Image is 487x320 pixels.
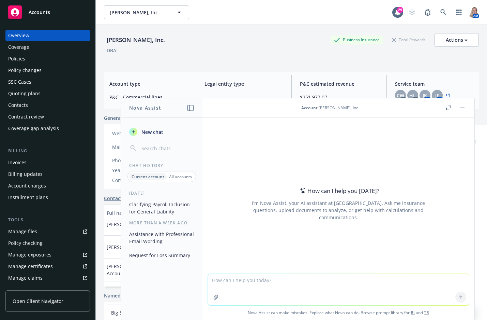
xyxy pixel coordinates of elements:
[8,238,43,249] div: Policy checking
[126,126,197,138] button: New chat
[5,217,90,223] div: Tools
[405,5,419,19] a: Start snowing
[8,76,31,87] div: SSC Cases
[104,195,125,202] a: Contacts
[5,111,90,122] a: Contract review
[5,65,90,76] a: Policy changes
[8,65,42,76] div: Policy changes
[5,42,90,53] a: Coverage
[5,3,90,22] a: Accounts
[409,92,416,99] span: HL
[107,263,163,277] span: [PERSON_NAME] Accounting
[5,273,90,283] a: Manage claims
[121,190,202,196] div: [DATE]
[8,42,29,53] div: Coverage
[397,92,404,99] span: CW
[29,10,50,15] span: Accounts
[8,249,51,260] div: Manage exposures
[112,167,168,174] div: Year business started
[204,80,283,87] span: Legal entity type
[5,88,90,99] a: Quoting plans
[331,36,383,44] div: Business Insurance
[301,105,359,111] div: : [PERSON_NAME], Inc.
[424,310,429,316] a: TR
[126,199,197,217] button: Clarifying Payroll Inclusion for General Liability
[112,177,168,184] div: Company size
[169,174,192,180] p: All accounts
[395,80,473,87] span: Service team
[421,5,435,19] a: Report a Bug
[301,105,318,111] span: Account
[140,128,163,136] span: New chat
[8,157,27,168] div: Invoices
[5,123,90,134] a: Coverage gap analysis
[5,169,90,180] a: Billing updates
[104,5,189,19] button: [PERSON_NAME], Inc.
[298,186,379,195] div: How can I help you [DATE]?
[8,30,29,41] div: Overview
[110,9,169,16] span: [PERSON_NAME], Inc.
[8,123,59,134] div: Coverage gap analysis
[8,226,37,237] div: Manage files
[300,80,378,87] span: P&C estimated revenue
[109,80,188,87] span: Account type
[468,7,479,18] img: photo
[8,273,43,283] div: Manage claims
[140,143,194,153] input: Search chats
[8,100,28,111] div: Contacts
[8,88,41,99] div: Quoting plans
[126,250,197,261] button: Request for Loss Summary
[107,221,148,228] span: [PERSON_NAME] -
[5,157,90,168] a: Invoices
[104,36,168,44] div: [PERSON_NAME], Inc.
[446,33,468,46] div: Actions
[8,180,46,191] div: Account charges
[5,249,90,260] a: Manage exposures
[5,148,90,154] div: Billing
[435,92,439,99] span: JF
[389,36,429,44] div: Total Rewards
[8,169,43,180] div: Billing updates
[104,205,166,221] button: Full name
[129,104,161,111] h1: Nova Assist
[5,238,90,249] a: Policy checking
[104,292,142,299] a: Named insureds
[445,93,450,97] a: +1
[107,47,119,54] div: DBA: -
[437,5,450,19] a: Search
[411,310,415,316] a: BI
[132,174,164,180] p: Current account
[5,226,90,237] a: Manage files
[300,94,378,101] span: $251,977.07
[112,157,168,164] div: Phone number
[112,143,168,151] div: Mailing address
[121,163,202,168] div: Chat History
[243,199,434,221] div: I'm Nova Assist, your AI assistant at [GEOGRAPHIC_DATA]. Ask me insurance questions, upload docum...
[13,297,63,305] span: Open Client Navigator
[205,306,472,320] span: Nova Assist can make mistakes. Explore what Nova can do: Browse prompt library for and
[435,33,479,47] button: Actions
[5,192,90,203] a: Installment plans
[397,7,403,13] div: 29
[107,209,155,217] div: Full name
[204,94,283,101] span: -
[8,284,40,295] div: Manage BORs
[452,5,466,19] a: Switch app
[112,130,168,137] div: Website
[8,53,25,64] div: Policies
[109,94,188,101] span: P&C - Commercial lines
[5,261,90,272] a: Manage certificates
[121,220,202,226] div: More than a week ago
[8,111,44,122] div: Contract review
[5,284,90,295] a: Manage BORs
[5,76,90,87] a: SSC Cases
[8,261,53,272] div: Manage certificates
[423,92,427,99] span: JK
[107,244,145,251] span: [PERSON_NAME]
[5,30,90,41] a: Overview
[104,114,133,122] span: General info
[5,100,90,111] a: Contacts
[8,192,48,203] div: Installment plans
[111,309,180,316] a: Big S Parking Lot Maintenance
